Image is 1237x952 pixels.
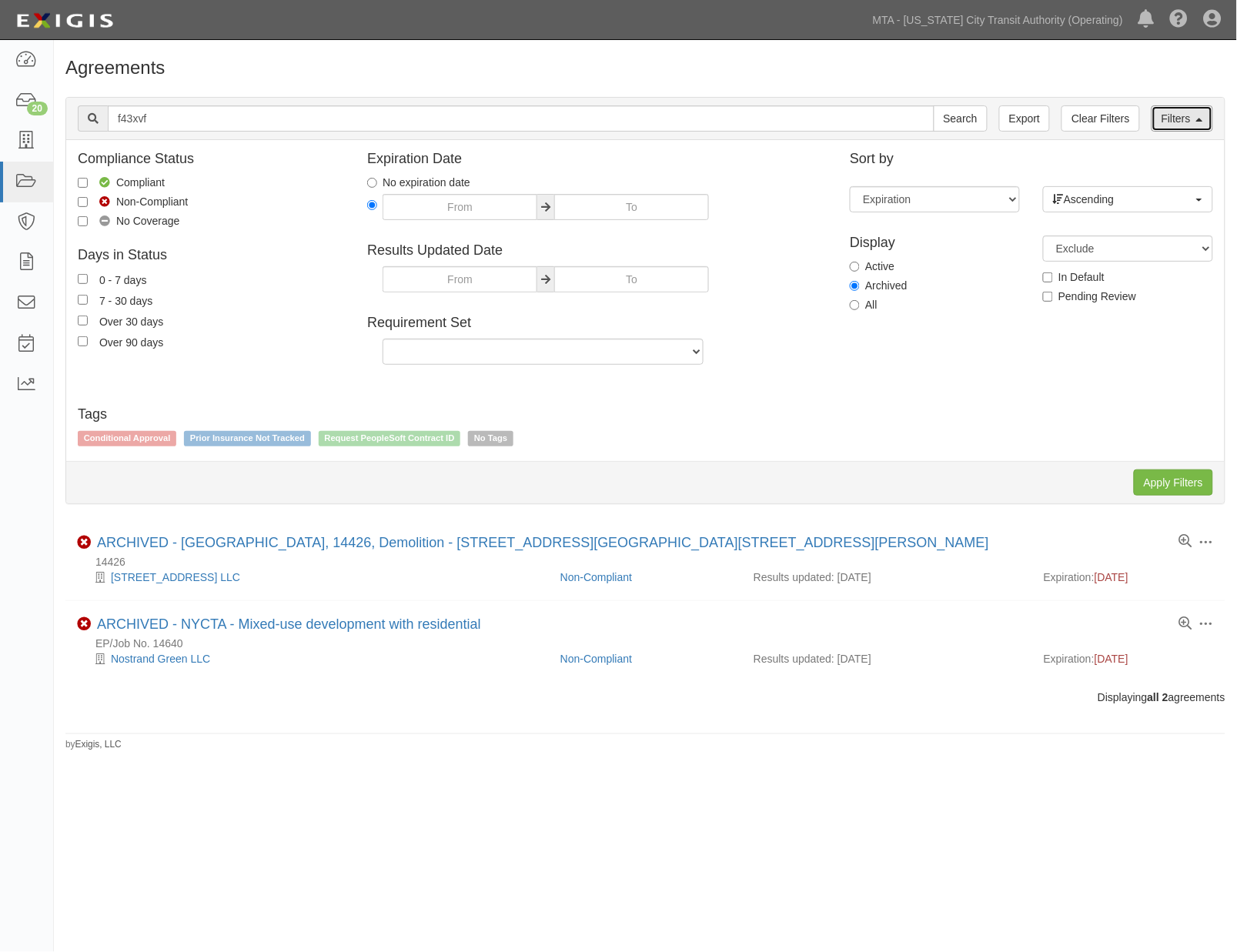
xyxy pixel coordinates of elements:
[934,105,988,132] input: Search
[1179,535,1192,549] a: View results summary
[111,571,240,583] a: [STREET_ADDRESS] LLC
[184,431,311,446] span: Prior Insurance Not Tracked
[850,235,1020,251] h4: Display
[554,266,709,292] input: To
[99,312,163,329] div: Over 30 days
[77,554,1225,570] div: 14426
[99,271,146,288] div: 0 - 7 days
[1043,186,1213,212] button: Ascending
[850,259,894,274] label: Active
[97,535,989,552] div: NYCTA, 14426, Demolition - 272-274 4th Avenue / 538 Carroll St
[78,197,88,207] input: Non-Compliant
[97,535,989,550] a: ARCHIVED - [GEOGRAPHIC_DATA], 14426, Demolition - [STREET_ADDRESS][GEOGRAPHIC_DATA][STREET_ADDRES...
[78,194,188,209] label: Non-Compliant
[1170,11,1189,29] i: Help Center - Complianz
[78,216,88,226] input: No Coverage
[78,213,180,229] label: No Coverage
[367,316,827,331] h4: Requirement Set
[12,7,118,35] img: logo-5460c22ac91f19d4615b14bd174203de0afe785f0fc80cf4dbbc73dc1793850b.png
[850,297,878,312] label: All
[850,300,860,310] input: All
[1134,469,1213,496] input: Apply Filters
[77,617,91,631] i: Non-Compliant
[77,636,1225,651] div: EP/Job No. 14640
[78,175,165,190] label: Compliant
[850,152,1213,167] h4: Sort by
[1043,272,1053,282] input: In Default
[78,178,88,188] input: Compliant
[97,616,481,633] div: NYCTA - Mixed-use development with residential
[78,316,88,326] input: Over 30 days
[367,178,377,188] input: No expiration date
[78,336,88,346] input: Over 90 days
[78,295,88,305] input: 7 - 30 days
[865,5,1131,35] a: MTA - [US_STATE] City Transit Authority (Operating)
[65,58,1225,78] h1: Agreements
[65,738,122,751] small: by
[99,333,163,350] div: Over 90 days
[554,194,709,220] input: To
[367,175,470,190] label: No expiration date
[367,243,827,259] h4: Results Updated Date
[1095,653,1128,665] span: [DATE]
[1152,105,1213,132] a: Filters
[78,248,344,263] h4: Days in Status
[560,653,632,665] a: Non-Compliant
[99,292,152,309] div: 7 - 30 days
[383,266,537,292] input: From
[1061,105,1139,132] a: Clear Filters
[1043,269,1105,285] label: In Default
[850,262,860,272] input: Active
[78,274,88,284] input: 0 - 7 days
[1148,691,1168,703] b: all 2
[754,570,1021,585] div: Results updated: [DATE]
[1095,571,1128,583] span: [DATE]
[1044,570,1214,585] div: Expiration:
[850,278,907,293] label: Archived
[77,570,549,585] div: 272 4th Avenue LLC
[78,407,1213,423] h4: Tags
[77,536,91,549] i: Non-Compliant
[54,690,1237,705] div: Displaying agreements
[1043,292,1053,302] input: Pending Review
[367,152,827,167] h4: Expiration Date
[560,571,632,583] a: Non-Compliant
[999,105,1050,132] a: Export
[111,653,210,665] a: Nostrand Green LLC
[1179,617,1192,631] a: View results summary
[27,102,48,115] div: 20
[78,431,176,446] span: Conditional Approval
[754,651,1021,666] div: Results updated: [DATE]
[75,739,122,750] a: Exigis, LLC
[319,431,461,446] span: Request PeopleSoft Contract ID
[78,152,344,167] h4: Compliance Status
[850,281,860,291] input: Archived
[1043,289,1136,304] label: Pending Review
[383,194,537,220] input: From
[1044,651,1214,666] div: Expiration:
[108,105,934,132] input: Search
[1053,192,1193,207] span: Ascending
[468,431,513,446] span: No Tags
[77,651,549,666] div: Nostrand Green LLC
[97,616,481,632] a: ARCHIVED - NYCTA - Mixed-use development with residential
